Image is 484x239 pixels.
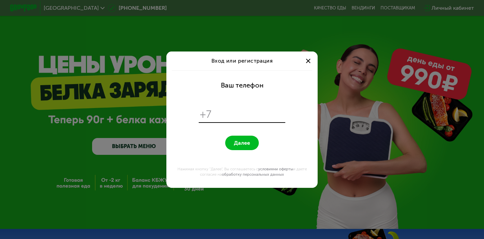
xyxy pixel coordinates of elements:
div: Ваш телефон [221,81,264,89]
a: условиями оферты [258,167,293,171]
span: Вход или регистрация [211,58,273,64]
a: обработку персональных данных [222,172,284,177]
div: Нажимая кнопку "Далее", Вы соглашаетесь с и даете согласие на [170,166,314,177]
span: +7 [200,108,212,121]
button: Далее [225,136,259,150]
span: Далее [234,140,250,146]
